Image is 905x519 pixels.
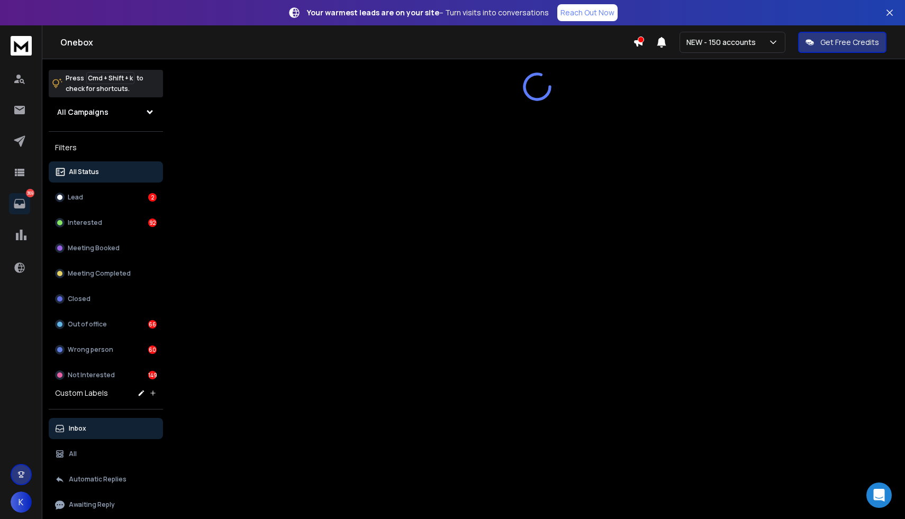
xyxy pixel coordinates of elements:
button: Inbox [49,418,163,439]
p: Interested [68,218,102,227]
button: K [11,491,32,513]
p: All [69,450,77,458]
p: Automatic Replies [69,475,126,484]
h3: Filters [49,140,163,155]
button: Interested92 [49,212,163,233]
button: Meeting Booked [49,238,163,259]
p: Wrong person [68,345,113,354]
a: Reach Out Now [557,4,618,21]
p: Lead [68,193,83,202]
p: Not Interested [68,371,115,379]
button: All Campaigns [49,102,163,123]
p: Meeting Booked [68,244,120,252]
p: NEW - 150 accounts [686,37,760,48]
button: Meeting Completed [49,263,163,284]
p: Reach Out Now [560,7,614,18]
p: Closed [68,295,91,303]
button: Out of office66 [49,314,163,335]
button: Get Free Credits [798,32,886,53]
button: All Status [49,161,163,183]
div: 66 [148,320,157,329]
img: logo [11,36,32,56]
button: Awaiting Reply [49,494,163,515]
div: 149 [148,371,157,379]
a: 369 [9,193,30,214]
p: Inbox [69,424,86,433]
div: Open Intercom Messenger [866,482,892,508]
p: Press to check for shortcuts. [66,73,143,94]
p: 369 [26,189,34,197]
button: Closed [49,288,163,309]
button: All [49,443,163,465]
h1: Onebox [60,36,633,49]
button: Not Interested149 [49,365,163,386]
div: 92 [148,218,157,227]
div: 2 [148,193,157,202]
p: Awaiting Reply [69,500,115,509]
button: Automatic Replies [49,469,163,490]
button: Lead2 [49,187,163,208]
h1: All Campaigns [57,107,108,117]
div: 60 [148,345,157,354]
h3: Custom Labels [55,388,108,398]
p: – Turn visits into conversations [307,7,549,18]
p: Meeting Completed [68,269,131,278]
p: Get Free Credits [820,37,879,48]
strong: Your warmest leads are on your site [307,7,439,17]
span: Cmd + Shift + k [86,72,134,84]
p: Out of office [68,320,107,329]
button: Wrong person60 [49,339,163,360]
p: All Status [69,168,99,176]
